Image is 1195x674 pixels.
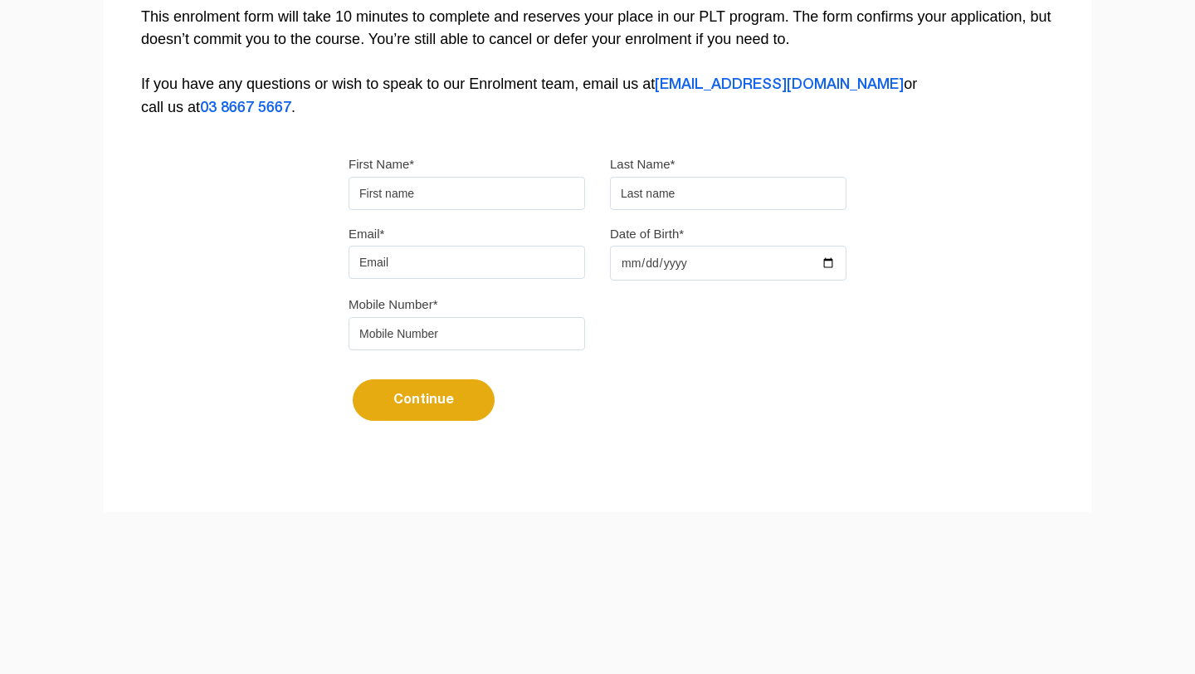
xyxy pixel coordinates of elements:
label: Date of Birth* [610,226,684,242]
input: First name [349,177,585,210]
a: [EMAIL_ADDRESS][DOMAIN_NAME] [655,78,904,91]
label: Last Name* [610,156,675,173]
button: Continue [353,379,495,421]
label: First Name* [349,156,414,173]
a: 03 8667 5667 [200,101,291,115]
input: Mobile Number [349,317,585,350]
label: Mobile Number* [349,296,438,313]
input: Last name [610,177,846,210]
input: Email [349,246,585,279]
label: Email* [349,226,384,242]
